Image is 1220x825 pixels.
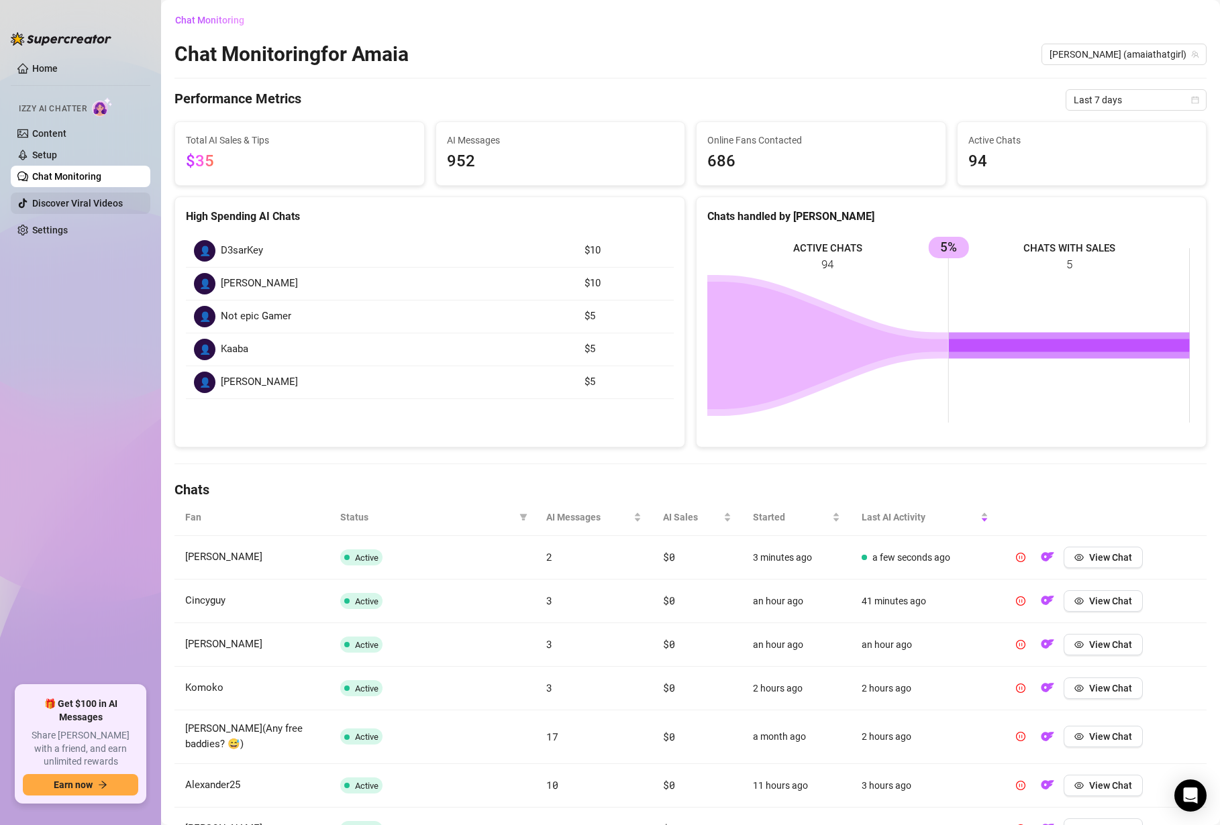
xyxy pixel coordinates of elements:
[19,103,87,115] span: Izzy AI Chatter
[32,63,58,74] a: Home
[1074,90,1199,110] span: Last 7 days
[968,149,1196,174] span: 94
[652,499,743,536] th: AI Sales
[1037,783,1058,793] a: OF
[862,510,978,525] span: Last AI Activity
[546,637,552,651] span: 3
[54,779,93,790] span: Earn now
[663,730,674,743] span: $0
[663,510,721,525] span: AI Sales
[174,480,1207,499] h4: Chats
[1064,726,1143,747] button: View Chat
[1016,732,1025,741] span: pause-circle
[851,499,999,536] th: Last AI Activity
[1074,596,1084,606] span: eye
[1089,780,1132,791] span: View Chat
[1041,637,1054,651] img: OF
[1074,553,1084,562] span: eye
[546,730,558,743] span: 17
[851,764,999,808] td: 3 hours ago
[1016,596,1025,606] span: pause-circle
[663,637,674,651] span: $0
[519,513,527,521] span: filter
[1037,642,1058,653] a: OF
[584,309,666,325] article: $5
[546,510,631,525] span: AI Messages
[584,341,666,357] article: $5
[968,133,1196,148] span: Active Chats
[1041,594,1054,607] img: OF
[742,710,850,764] td: a month ago
[1191,96,1199,104] span: calendar
[742,623,850,667] td: an hour ago
[221,341,248,357] span: Kaaba
[174,499,329,536] th: Fan
[1037,726,1058,747] button: OF
[185,638,262,650] span: [PERSON_NAME]
[32,225,68,235] a: Settings
[584,374,666,390] article: $5
[194,306,215,327] div: 👤
[185,551,262,563] span: [PERSON_NAME]
[1037,598,1058,609] a: OF
[1016,781,1025,790] span: pause-circle
[1016,553,1025,562] span: pause-circle
[1037,677,1058,699] button: OF
[742,764,850,808] td: 11 hours ago
[1041,778,1054,791] img: OF
[1089,552,1132,563] span: View Chat
[23,698,138,724] span: 🎁 Get $100 in AI Messages
[185,681,223,694] span: Komoko
[1064,547,1143,568] button: View Chat
[851,667,999,710] td: 2 hours ago
[546,594,552,607] span: 3
[517,507,530,527] span: filter
[1174,779,1207,812] div: Open Intercom Messenger
[1050,44,1199,64] span: Amaia (amaiathatgirl)
[92,97,113,117] img: AI Chatter
[1074,781,1084,790] span: eye
[546,550,552,563] span: 2
[174,42,409,67] h2: Chat Monitoring for Amaia
[1037,775,1058,796] button: OF
[546,778,558,791] span: 10
[186,133,413,148] span: Total AI Sales & Tips
[1037,547,1058,568] button: OF
[707,149,935,174] span: 686
[753,510,829,525] span: Started
[663,778,674,791] span: $0
[355,732,378,742] span: Active
[546,681,552,694] span: 3
[1037,685,1058,696] a: OF
[1064,634,1143,655] button: View Chat
[221,243,263,259] span: D3sarKey
[32,198,123,209] a: Discover Viral Videos
[340,510,515,525] span: Status
[1089,639,1132,650] span: View Chat
[32,171,101,182] a: Chat Monitoring
[447,149,674,174] span: 952
[447,133,674,148] span: AI Messages
[221,309,291,325] span: Not epic Gamer
[355,596,378,606] span: Active
[742,580,850,623] td: an hour ago
[707,208,1195,225] div: Chats handled by [PERSON_NAME]
[663,594,674,607] span: $0
[194,339,215,360] div: 👤
[742,536,850,580] td: 3 minutes ago
[663,550,674,563] span: $0
[11,32,111,46] img: logo-BBDzfeDw.svg
[221,276,298,292] span: [PERSON_NAME]
[1037,734,1058,745] a: OF
[851,623,999,667] td: an hour ago
[194,240,215,262] div: 👤
[1037,590,1058,612] button: OF
[1191,50,1199,58] span: team
[185,594,225,606] span: Cincyguy
[663,681,674,694] span: $0
[1037,634,1058,655] button: OF
[221,374,298,390] span: [PERSON_NAME]
[1074,732,1084,741] span: eye
[1064,590,1143,612] button: View Chat
[355,781,378,791] span: Active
